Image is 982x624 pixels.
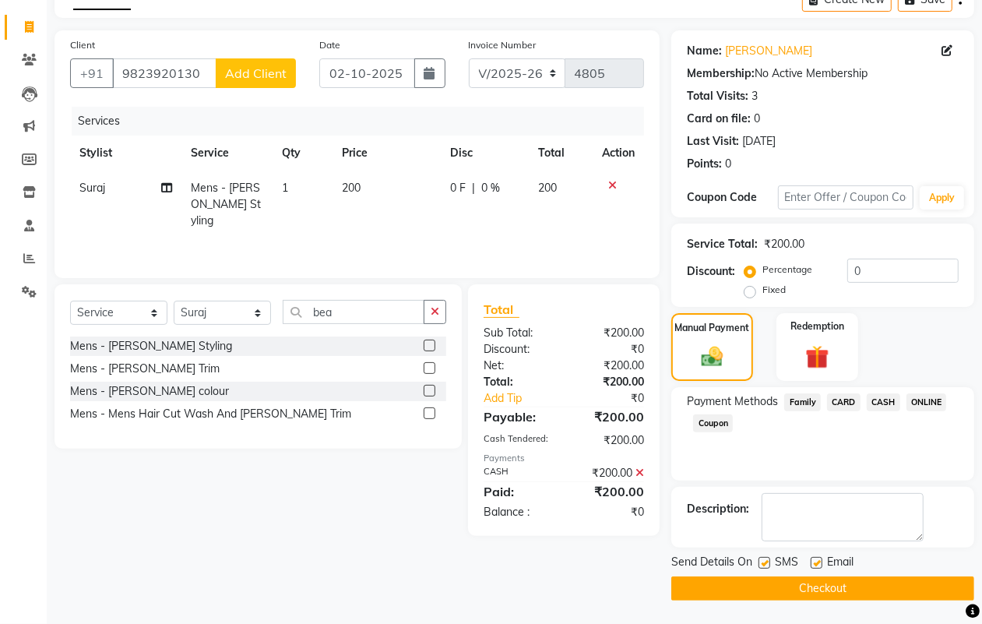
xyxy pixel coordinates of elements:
th: Service [181,136,273,171]
a: [PERSON_NAME] [725,43,812,59]
img: _gift.svg [798,343,836,372]
div: Card on file: [687,111,751,127]
div: ₹0 [564,341,656,358]
button: +91 [70,58,114,88]
div: Payments [484,452,644,465]
div: Balance : [472,504,564,520]
div: Paid: [472,482,564,501]
input: Enter Offer / Coupon Code [778,185,913,210]
div: ₹200.00 [764,236,804,252]
div: Mens - [PERSON_NAME] colour [70,383,229,400]
span: Suraj [79,181,105,195]
span: Email [827,554,854,573]
div: Coupon Code [687,189,777,206]
label: Manual Payment [675,321,750,335]
div: Points: [687,156,722,172]
span: CARD [827,393,861,411]
div: CASH [472,465,564,481]
div: Name: [687,43,722,59]
div: No Active Membership [687,65,959,82]
span: SMS [775,554,798,573]
span: ONLINE [906,393,947,411]
th: Disc [441,136,529,171]
div: Net: [472,358,564,374]
div: Payable: [472,407,564,426]
button: Add Client [216,58,296,88]
span: 0 F [450,180,466,196]
label: Client [70,38,95,52]
label: Date [319,38,340,52]
span: 1 [282,181,288,195]
div: Mens - [PERSON_NAME] Styling [70,338,232,354]
span: Total [484,301,519,318]
div: 0 [725,156,731,172]
span: CASH [867,393,900,411]
button: Apply [920,186,964,210]
label: Fixed [762,283,786,297]
div: ₹200.00 [564,325,656,341]
div: Discount: [472,341,564,358]
img: _cash.svg [695,344,730,369]
span: Mens - [PERSON_NAME] Styling [191,181,261,227]
div: Total Visits: [687,88,748,104]
span: 0 % [481,180,500,196]
span: Payment Methods [687,393,778,410]
label: Percentage [762,263,812,277]
div: ₹0 [564,504,656,520]
span: Family [784,393,821,411]
div: ₹200.00 [564,465,656,481]
div: [DATE] [742,133,776,150]
input: Search by Name/Mobile/Email/Code [112,58,216,88]
div: Mens - [PERSON_NAME] Trim [70,361,220,377]
th: Price [333,136,441,171]
span: | [472,180,475,196]
div: ₹200.00 [564,374,656,390]
div: 0 [754,111,760,127]
span: Send Details On [671,554,752,573]
div: ₹200.00 [564,358,656,374]
div: Sub Total: [472,325,564,341]
div: Discount: [687,263,735,280]
th: Total [529,136,593,171]
th: Action [593,136,644,171]
label: Redemption [790,319,844,333]
span: 200 [342,181,361,195]
div: Last Visit: [687,133,739,150]
label: Invoice Number [469,38,537,52]
div: ₹0 [579,390,656,407]
div: ₹200.00 [564,407,656,426]
div: Cash Tendered: [472,432,564,449]
span: Add Client [225,65,287,81]
div: Service Total: [687,236,758,252]
div: ₹200.00 [564,432,656,449]
th: Qty [273,136,333,171]
div: 3 [751,88,758,104]
div: Description: [687,501,749,517]
input: Search or Scan [283,300,424,324]
span: 200 [538,181,557,195]
span: Coupon [693,414,733,432]
a: Add Tip [472,390,579,407]
div: Membership: [687,65,755,82]
div: ₹200.00 [564,482,656,501]
th: Stylist [70,136,181,171]
div: Services [72,107,656,136]
div: Mens - Mens Hair Cut Wash And [PERSON_NAME] Trim [70,406,351,422]
div: Total: [472,374,564,390]
button: Checkout [671,576,974,601]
